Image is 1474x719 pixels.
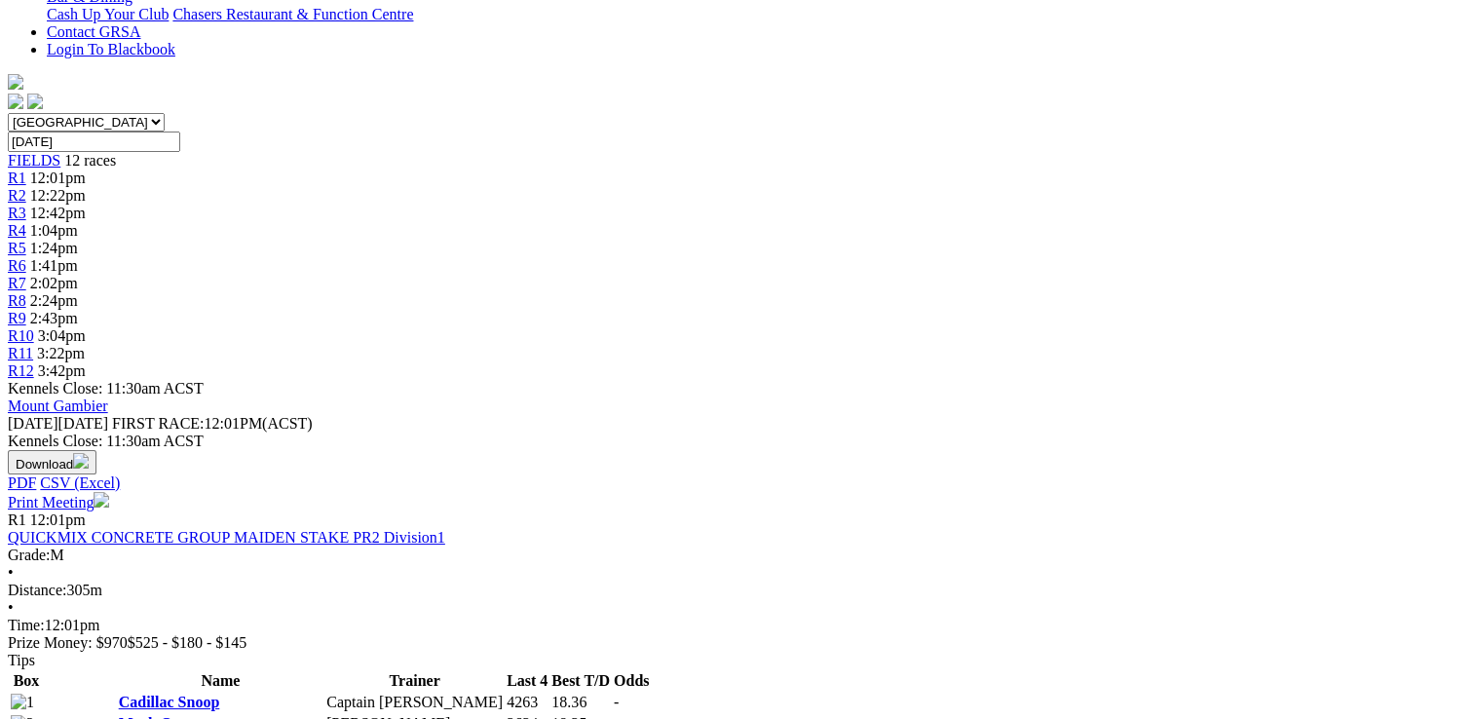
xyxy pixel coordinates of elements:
span: 1:24pm [30,240,78,256]
div: Kennels Close: 11:30am ACST [8,433,1466,450]
span: 1:41pm [30,257,78,274]
a: R3 [8,205,26,221]
img: 1 [11,694,34,711]
span: Distance: [8,582,66,598]
span: • [8,564,14,581]
span: • [8,599,14,616]
div: Bar & Dining [47,6,1466,23]
th: Odds [613,671,650,691]
span: 12:01pm [30,170,86,186]
span: 2:02pm [30,275,78,291]
img: logo-grsa-white.png [8,74,23,90]
span: $525 - $180 - $145 [128,634,247,651]
span: Time: [8,617,45,633]
td: 18.36 [550,693,611,712]
span: Tips [8,652,35,668]
div: 305m [8,582,1466,599]
th: Best T/D [550,671,611,691]
a: PDF [8,474,36,491]
span: 2:43pm [30,310,78,326]
div: M [8,547,1466,564]
span: Box [14,672,40,689]
span: - [614,694,619,710]
a: R7 [8,275,26,291]
span: [DATE] [8,415,108,432]
div: Download [8,474,1466,492]
span: 12:42pm [30,205,86,221]
span: 12 races [64,152,116,169]
input: Select date [8,132,180,152]
a: Print Meeting [8,494,109,511]
a: QUICKMIX CONCRETE GROUP MAIDEN STAKE PR2 Division1 [8,529,445,546]
span: 12:22pm [30,187,86,204]
th: Name [118,671,324,691]
a: Cash Up Your Club [47,6,169,22]
img: printer.svg [94,492,109,508]
span: [DATE] [8,415,58,432]
span: 12:01PM(ACST) [112,415,313,432]
a: R12 [8,362,34,379]
a: FIELDS [8,152,60,169]
img: download.svg [73,453,89,469]
a: R4 [8,222,26,239]
span: 1:04pm [30,222,78,239]
th: Trainer [325,671,504,691]
a: Contact GRSA [47,23,140,40]
a: R11 [8,345,33,361]
span: 12:01pm [30,511,86,528]
td: Captain [PERSON_NAME] [325,693,504,712]
span: Kennels Close: 11:30am ACST [8,380,204,397]
img: twitter.svg [27,94,43,109]
a: R6 [8,257,26,274]
button: Download [8,450,96,474]
span: Grade: [8,547,51,563]
a: Mount Gambier [8,397,108,414]
a: Login To Blackbook [47,41,175,57]
span: 3:04pm [38,327,86,344]
div: Prize Money: $970 [8,634,1466,652]
th: Last 4 [506,671,548,691]
img: facebook.svg [8,94,23,109]
a: R10 [8,327,34,344]
a: Cadillac Snoop [119,694,220,710]
div: 12:01pm [8,617,1466,634]
td: 4263 [506,693,548,712]
a: R2 [8,187,26,204]
span: 3:22pm [37,345,85,361]
a: R8 [8,292,26,309]
span: 2:24pm [30,292,78,309]
a: Chasers Restaurant & Function Centre [172,6,413,22]
span: 3:42pm [38,362,86,379]
span: R1 [8,511,26,528]
span: FIRST RACE: [112,415,204,432]
a: CSV (Excel) [40,474,120,491]
a: R9 [8,310,26,326]
a: R5 [8,240,26,256]
a: R1 [8,170,26,186]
